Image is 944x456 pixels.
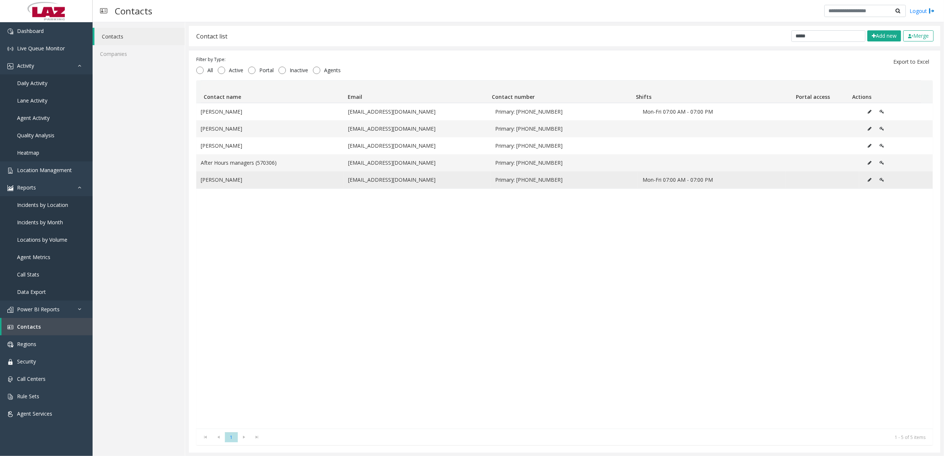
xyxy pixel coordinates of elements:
img: check [908,34,913,38]
span: Data Export [17,288,46,295]
th: Email [345,81,489,103]
img: logout [929,7,935,15]
img: 'icon' [7,324,13,330]
span: Inactive [286,67,312,74]
div: Filter by Type: [196,56,344,63]
span: Primary: 202-735-4180 [496,159,634,167]
span: Agents [320,67,344,74]
td: [PERSON_NAME] [196,171,344,188]
button: Edit Portal Access [875,123,888,134]
img: 'icon' [7,411,13,417]
input: Inactive [278,67,286,74]
td: [EMAIL_ADDRESS][DOMAIN_NAME] [344,171,491,188]
span: Primary: 202-330-7333 [496,108,634,116]
td: [EMAIL_ADDRESS][DOMAIN_NAME] [344,137,491,154]
input: Agents [313,67,320,74]
span: Location Management [17,167,72,174]
h3: Contacts [111,2,156,20]
span: Security [17,358,36,365]
img: 'icon' [7,342,13,348]
button: Edit Portal Access [875,174,888,185]
span: Primary: (571) 306-8235 [496,176,634,184]
div: Contact list [196,31,227,41]
span: Call Centers [17,375,46,382]
span: Dashboard [17,27,44,34]
button: Edit [864,174,875,185]
a: Contacts [94,28,185,45]
span: Primary: 860-869-1470 [496,142,634,150]
span: Page 1 [225,432,238,442]
span: Locations by Volume [17,236,67,243]
img: 'icon' [7,168,13,174]
a: Contacts [1,318,93,335]
div: Data table [196,80,933,429]
img: 'icon' [7,359,13,365]
button: Edit [864,123,875,134]
span: Call Stats [17,271,39,278]
th: Contact number [489,81,633,103]
img: 'icon' [7,185,13,191]
img: 'icon' [7,376,13,382]
img: 'icon' [7,63,13,69]
button: Edit Portal Access [875,106,888,117]
button: Merge [903,30,934,41]
span: Portal [256,67,277,74]
td: [EMAIL_ADDRESS][DOMAIN_NAME] [344,120,491,137]
span: Power BI Reports [17,306,60,313]
button: Export to Excel [889,56,934,68]
th: Contact name [201,81,345,103]
span: Mon-Fri 07:00 AM - 07:00 PM [643,108,781,116]
a: Logout [910,7,935,15]
span: Incidents by Month [17,219,63,226]
span: Agent Activity [17,114,50,121]
button: Edit [864,106,875,117]
img: 'icon' [7,46,13,52]
td: [PERSON_NAME] [196,137,344,154]
a: Companies [93,45,185,63]
td: [EMAIL_ADDRESS][DOMAIN_NAME] [344,103,491,120]
button: Edit [864,157,875,168]
span: Agent Services [17,410,52,417]
td: After Hours managers (570306) [196,154,344,171]
th: Shifts [633,81,777,103]
span: Active [225,67,247,74]
span: Contacts [17,323,41,330]
button: Add new [867,30,901,41]
span: Incidents by Location [17,201,68,208]
span: All [204,67,217,74]
span: Reports [17,184,36,191]
span: Regions [17,341,36,348]
span: Daily Activity [17,80,47,87]
button: Edit Portal Access [875,157,888,168]
img: 'icon' [7,28,13,34]
span: Live Queue Monitor [17,45,65,52]
th: Portal access [777,81,849,103]
span: Rule Sets [17,393,39,400]
span: Activity [17,62,34,69]
input: Portal [248,67,256,74]
td: [PERSON_NAME] [196,120,344,137]
kendo-pager-info: 1 - 5 of 5 items [268,434,925,440]
input: Active [218,67,225,74]
td: [EMAIL_ADDRESS][DOMAIN_NAME] [344,154,491,171]
span: Lane Activity [17,97,47,104]
th: Actions [849,81,921,103]
span: Primary: 202-441-7419 [496,125,634,133]
input: All [196,67,204,74]
button: Edit Portal Access [875,140,888,151]
span: Quality Analysis [17,132,54,139]
img: pageIcon [100,2,107,20]
img: 'icon' [7,307,13,313]
td: [PERSON_NAME] [196,103,344,120]
button: Edit [864,140,875,151]
span: Mon-Fri 07:00 AM - 07:00 PM [643,176,781,184]
span: Agent Metrics [17,254,50,261]
img: 'icon' [7,394,13,400]
span: Heatmap [17,149,39,156]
